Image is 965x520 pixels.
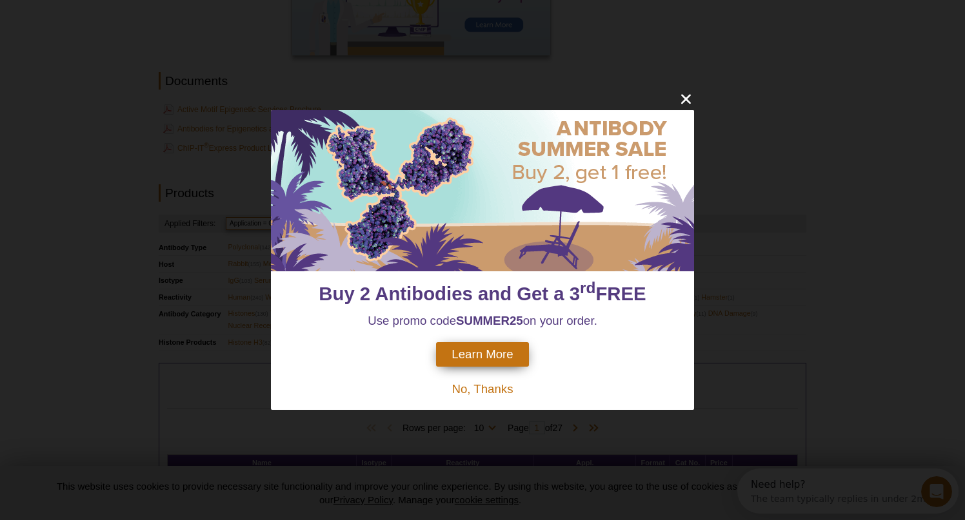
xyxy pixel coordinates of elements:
div: The team typically replies in under 2m [14,21,188,35]
span: Buy 2 Antibodies and Get a 3 FREE [319,283,646,304]
span: Learn More [452,347,513,361]
sup: rd [580,280,595,297]
div: Open Intercom Messenger [5,5,226,41]
span: Use promo code on your order. [368,314,597,327]
div: Need help? [14,11,188,21]
strong: SUMMER25 [456,314,523,327]
span: No, Thanks [452,382,513,396]
button: close [678,91,694,107]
